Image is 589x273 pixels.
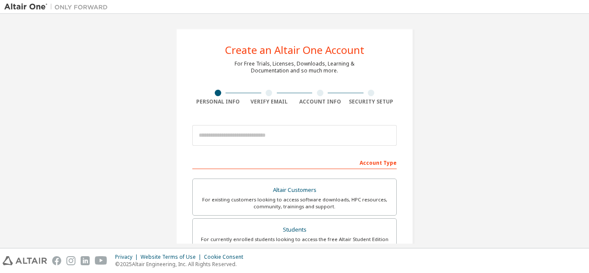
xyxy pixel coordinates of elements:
[4,3,112,11] img: Altair One
[244,98,295,105] div: Verify Email
[192,98,244,105] div: Personal Info
[95,256,107,265] img: youtube.svg
[192,155,397,169] div: Account Type
[225,45,364,55] div: Create an Altair One Account
[198,236,391,250] div: For currently enrolled students looking to access the free Altair Student Edition bundle and all ...
[198,224,391,236] div: Students
[66,256,75,265] img: instagram.svg
[198,184,391,196] div: Altair Customers
[3,256,47,265] img: altair_logo.svg
[198,196,391,210] div: For existing customers looking to access software downloads, HPC resources, community, trainings ...
[346,98,397,105] div: Security Setup
[204,254,248,260] div: Cookie Consent
[115,260,248,268] p: © 2025 Altair Engineering, Inc. All Rights Reserved.
[141,254,204,260] div: Website Terms of Use
[115,254,141,260] div: Privacy
[294,98,346,105] div: Account Info
[235,60,354,74] div: For Free Trials, Licenses, Downloads, Learning & Documentation and so much more.
[52,256,61,265] img: facebook.svg
[81,256,90,265] img: linkedin.svg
